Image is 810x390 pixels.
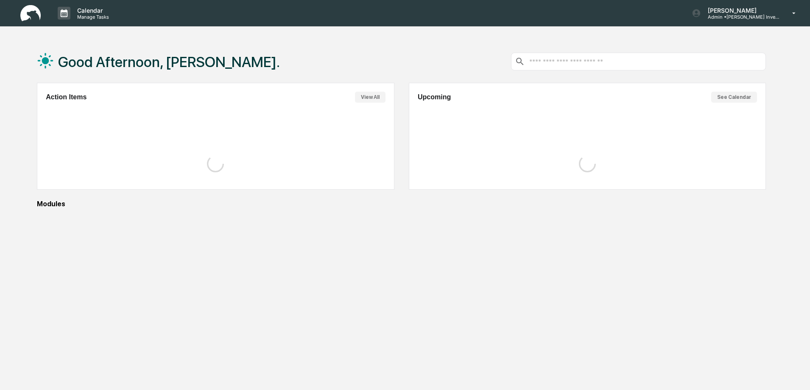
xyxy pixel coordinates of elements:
p: Calendar [70,7,113,14]
h1: Good Afternoon, [PERSON_NAME]. [58,53,280,70]
p: [PERSON_NAME] [701,7,780,14]
p: Admin • [PERSON_NAME] Investments, LLC [701,14,780,20]
button: View All [355,92,385,103]
h2: Upcoming [418,93,451,101]
h2: Action Items [46,93,87,101]
p: Manage Tasks [70,14,113,20]
button: See Calendar [711,92,757,103]
img: logo [20,5,41,22]
div: Modules [37,200,766,208]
